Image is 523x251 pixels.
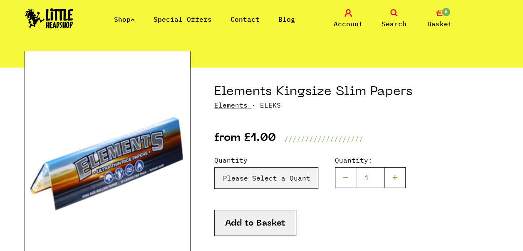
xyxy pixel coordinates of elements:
[154,15,212,23] a: Special Offers
[114,15,135,23] a: Shop
[214,100,499,110] p: · ELEKS
[441,7,451,17] span: 0
[419,9,461,29] a: 0 Basket
[373,9,415,29] a: Search
[334,19,363,29] span: Account
[427,19,452,29] span: Basket
[278,15,295,23] a: Blog
[284,134,363,144] p: ///////////////////
[214,155,318,165] label: Quantity
[335,155,406,165] label: Quantity:
[214,84,499,100] h1: Elements Kingsize Slim Papers
[25,8,73,28] img: Little Head Shop Logo
[382,19,407,29] span: Search
[214,101,248,109] a: Elements
[214,210,296,236] button: Add to Basket
[231,15,260,23] a: Contact
[356,167,385,188] input: 1
[214,134,276,144] p: from £1.00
